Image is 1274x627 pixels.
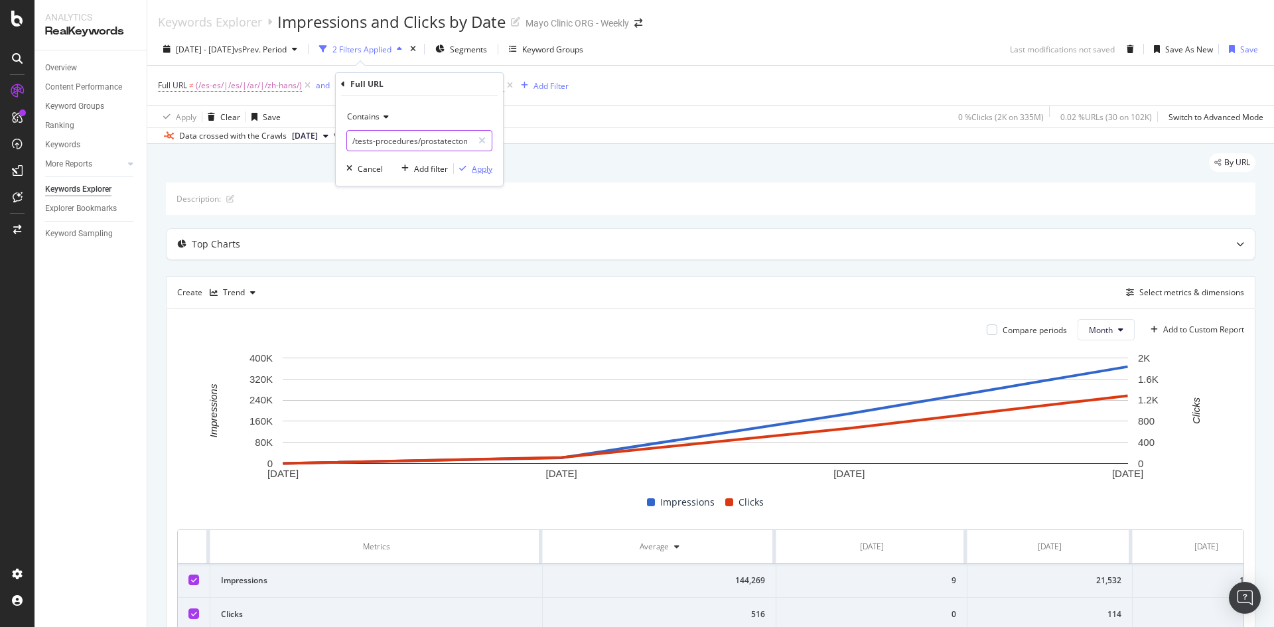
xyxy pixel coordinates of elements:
span: [DATE] - [DATE] [176,44,234,55]
div: 516 [553,608,765,620]
button: Cancel [341,162,383,175]
span: vs [334,129,344,141]
text: 80K [255,437,273,448]
div: Metrics [221,541,531,553]
button: Save As New [1149,38,1213,60]
div: Last modifications not saved [1010,44,1115,55]
div: 0 [787,608,956,620]
div: Save As New [1165,44,1213,55]
div: Add Filter [533,80,569,92]
div: Explorer Bookmarks [45,202,117,216]
a: More Reports [45,157,124,171]
div: Mayo Clinic ORG - Weekly [526,17,629,30]
a: Keywords Explorer [158,15,262,29]
div: Overview [45,61,77,75]
div: and [316,80,330,91]
div: arrow-right-arrow-left [634,19,642,28]
div: Add filter [414,163,448,174]
div: Average [640,541,669,553]
text: [DATE] [546,468,577,480]
button: Trend [204,282,261,303]
span: ≠ [189,80,194,91]
div: [DATE] [1194,541,1218,553]
div: Impressions and Clicks by Date [277,11,506,33]
div: Ranking [45,119,74,133]
div: 188,578 [1143,575,1269,587]
span: Full URL [158,80,187,91]
div: Cancel [358,163,383,174]
text: Impressions [208,383,219,437]
text: [DATE] [267,468,299,480]
div: Open Intercom Messenger [1229,582,1261,614]
div: Create [177,282,261,303]
button: Save [1224,38,1258,60]
button: Apply [158,106,196,127]
a: Content Performance [45,80,137,94]
div: Data crossed with the Crawls [179,130,287,142]
div: [DATE] [1038,541,1062,553]
span: By URL [1224,159,1250,167]
div: Apply [176,111,196,123]
button: Switch to Advanced Mode [1163,106,1263,127]
div: 21,532 [978,575,1121,587]
button: [DATE] - [DATE]vsPrev. Period [158,38,303,60]
button: Segments [430,38,492,60]
text: 1.2K [1138,395,1159,406]
button: Clear [202,106,240,127]
div: legacy label [1209,153,1255,172]
button: Select metrics & dimensions [1121,285,1244,301]
a: Explorer Bookmarks [45,202,137,216]
svg: A chart. [177,351,1234,484]
text: 320K [249,374,273,385]
button: Add Filter [516,78,569,94]
button: and [316,79,330,92]
button: Add filter [396,162,448,175]
text: 2K [1138,352,1150,364]
div: 667 [1143,608,1269,620]
div: Analytics [45,11,136,24]
div: Description: [177,193,221,204]
span: Clicks [739,494,764,510]
button: Month [1078,319,1135,340]
text: 240K [249,395,273,406]
div: Keyword Sampling [45,227,113,241]
button: Add to Custom Report [1145,319,1244,340]
text: [DATE] [833,468,865,480]
div: Clear [220,111,240,123]
text: 400K [249,352,273,364]
div: 144,269 [553,575,765,587]
a: Ranking [45,119,137,133]
span: (/es-es/|/es/|/ar/|/zh-hans/) [196,76,302,95]
div: Add to Custom Report [1163,326,1244,334]
div: 2 Filters Applied [332,44,391,55]
button: Keyword Groups [504,38,589,60]
div: Compare periods [1003,324,1067,336]
a: Keyword Sampling [45,227,137,241]
span: Month [1089,324,1113,336]
span: vs Prev. Period [234,44,287,55]
text: 400 [1138,437,1155,448]
span: Impressions [660,494,715,510]
button: 2 Filters Applied [314,38,407,60]
a: Overview [45,61,137,75]
div: Top Charts [192,238,240,251]
text: 0 [1138,458,1143,469]
button: Save [246,106,281,127]
div: Content Performance [45,80,122,94]
div: Save [263,111,281,123]
a: Keywords [45,138,137,152]
text: 0 [267,458,273,469]
div: times [407,42,419,56]
text: [DATE] [1112,468,1143,480]
span: Contains [347,111,380,122]
a: Keyword Groups [45,100,137,113]
div: RealKeywords [45,24,136,39]
div: 9 [787,575,956,587]
div: 0 % Clicks ( 2K on 335M ) [958,111,1044,123]
div: 114 [978,608,1121,620]
text: Clicks [1190,397,1202,424]
button: [DATE] [287,128,334,144]
div: Save [1240,44,1258,55]
div: Full URL [350,78,384,90]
